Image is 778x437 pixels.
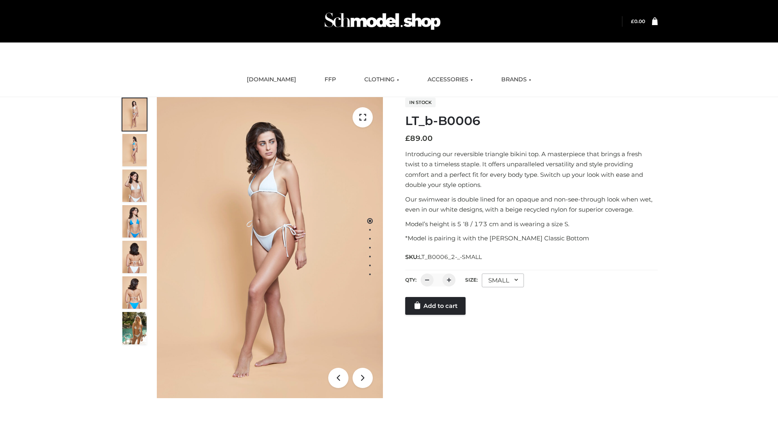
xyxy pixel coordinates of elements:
a: ACCESSORIES [421,71,479,89]
p: Our swimwear is double lined for an opaque and non-see-through look when wet, even in our white d... [405,194,658,215]
a: £0.00 [631,18,645,24]
h1: LT_b-B0006 [405,114,658,128]
p: Model’s height is 5 ‘8 / 173 cm and is wearing a size S. [405,219,658,229]
label: Size: [465,277,478,283]
img: Arieltop_CloudNine_AzureSky2.jpg [122,312,147,344]
span: LT_B0006_2-_-SMALL [419,253,482,261]
p: Introducing our reversible triangle bikini top. A masterpiece that brings a fresh twist to a time... [405,149,658,190]
img: ArielClassicBikiniTop_CloudNine_AzureSky_OW114ECO_4-scaled.jpg [122,205,147,238]
p: *Model is pairing it with the [PERSON_NAME] Classic Bottom [405,233,658,244]
img: ArielClassicBikiniTop_CloudNine_AzureSky_OW114ECO_1 [157,97,383,398]
a: FFP [318,71,342,89]
img: ArielClassicBikiniTop_CloudNine_AzureSky_OW114ECO_7-scaled.jpg [122,241,147,273]
span: SKU: [405,252,483,262]
img: Schmodel Admin 964 [322,5,443,37]
bdi: 0.00 [631,18,645,24]
a: [DOMAIN_NAME] [241,71,302,89]
a: Add to cart [405,297,466,315]
div: SMALL [482,274,524,287]
span: £ [631,18,634,24]
a: BRANDS [495,71,537,89]
img: ArielClassicBikiniTop_CloudNine_AzureSky_OW114ECO_3-scaled.jpg [122,170,147,202]
span: £ [405,134,410,143]
img: ArielClassicBikiniTop_CloudNine_AzureSky_OW114ECO_8-scaled.jpg [122,276,147,309]
a: CLOTHING [358,71,405,89]
label: QTY: [405,277,417,283]
span: In stock [405,98,436,107]
img: ArielClassicBikiniTop_CloudNine_AzureSky_OW114ECO_1-scaled.jpg [122,98,147,131]
img: ArielClassicBikiniTop_CloudNine_AzureSky_OW114ECO_2-scaled.jpg [122,134,147,166]
bdi: 89.00 [405,134,433,143]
